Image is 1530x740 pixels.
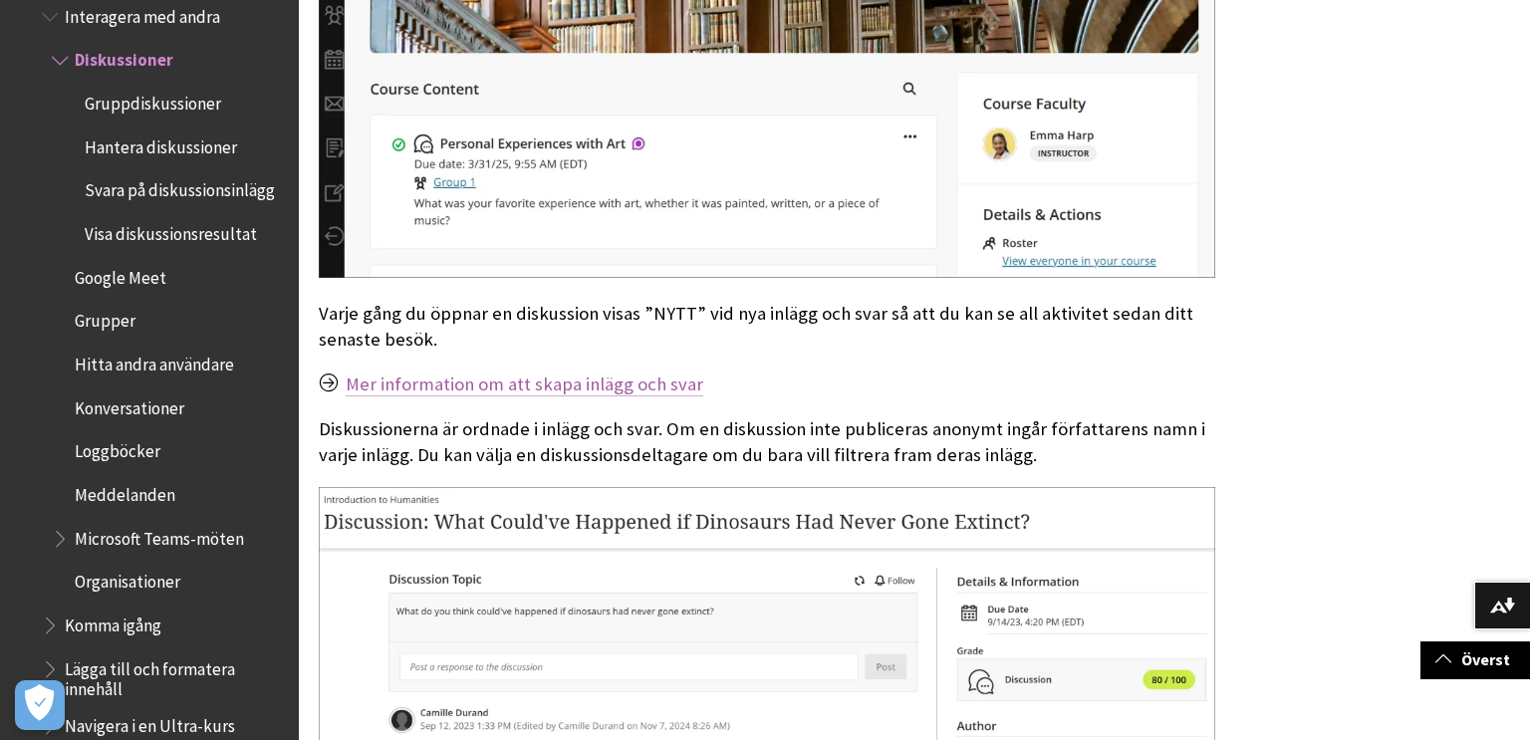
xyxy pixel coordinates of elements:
[75,435,160,462] span: Loggböcker
[75,478,175,505] span: Meddelanden
[75,348,234,374] span: Hitta andra användare
[346,372,703,396] a: Mer information om att skapa inlägg och svar
[15,680,65,730] button: Open Preferences
[75,305,135,332] span: Grupper
[65,709,235,736] span: Navigera i en Ultra-kurs
[75,391,184,418] span: Konversationer
[75,261,166,288] span: Google Meet
[85,217,257,244] span: Visa diskussionsresultat
[85,87,221,114] span: Gruppdiskussioner
[65,652,285,699] span: Lägga till och formatera innehåll
[75,522,244,549] span: Microsoft Teams-möten
[85,174,275,201] span: Svara på diskussionsinlägg
[75,44,173,71] span: Diskussioner
[85,130,237,157] span: Hantera diskussioner
[75,566,180,593] span: Organisationer
[319,301,1215,353] p: Varje gång du öppnar en diskussion visas ”NYTT” vid nya inlägg och svar så att du kan se all akti...
[319,416,1215,468] p: Diskussionerna är ordnade i inlägg och svar. Om en diskussion inte publiceras anonymt ingår förfa...
[1420,641,1530,678] a: Överst
[65,609,161,635] span: Komma igång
